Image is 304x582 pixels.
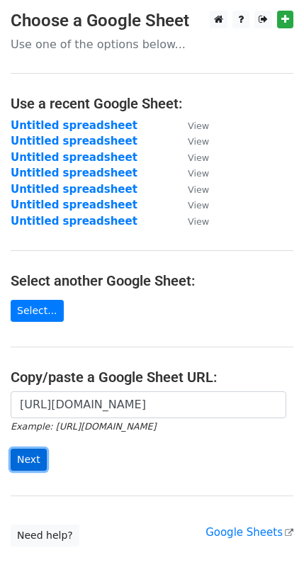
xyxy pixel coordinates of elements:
[11,421,156,432] small: Example: [URL][DOMAIN_NAME]
[11,119,137,132] a: Untitled spreadsheet
[11,95,293,112] h4: Use a recent Google Sheet:
[188,216,209,227] small: View
[188,152,209,163] small: View
[11,11,293,31] h3: Choose a Google Sheet
[11,167,137,179] a: Untitled spreadsheet
[11,272,293,289] h4: Select another Google Sheet:
[174,198,209,211] a: View
[188,121,209,131] small: View
[11,183,137,196] a: Untitled spreadsheet
[11,151,137,164] a: Untitled spreadsheet
[11,449,47,471] input: Next
[233,514,304,582] iframe: Chat Widget
[11,391,286,418] input: Paste your Google Sheet URL here
[11,135,137,147] a: Untitled spreadsheet
[11,37,293,52] p: Use one of the options below...
[11,198,137,211] a: Untitled spreadsheet
[188,168,209,179] small: View
[11,215,137,228] a: Untitled spreadsheet
[188,200,209,211] small: View
[188,184,209,195] small: View
[188,136,209,147] small: View
[11,300,64,322] a: Select...
[174,183,209,196] a: View
[206,526,293,539] a: Google Sheets
[11,369,293,386] h4: Copy/paste a Google Sheet URL:
[174,151,209,164] a: View
[174,167,209,179] a: View
[174,135,209,147] a: View
[174,119,209,132] a: View
[174,215,209,228] a: View
[11,525,79,547] a: Need help?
